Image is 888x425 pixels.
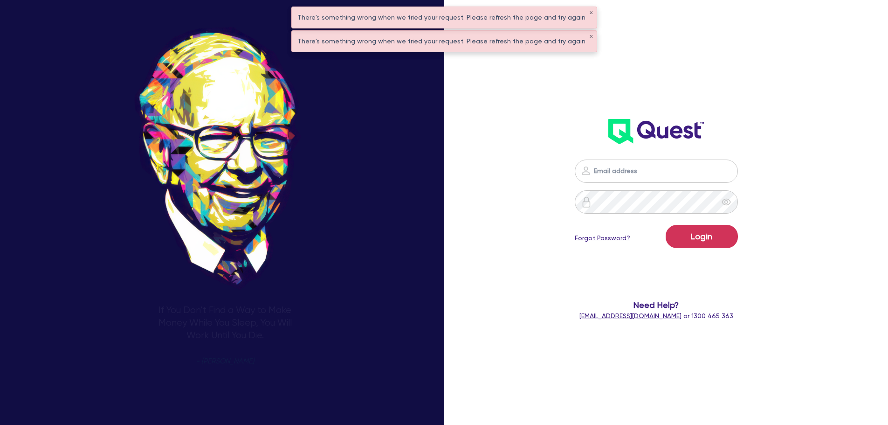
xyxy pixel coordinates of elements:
img: icon-password [581,196,592,208]
input: Email address [575,160,738,183]
img: wH2k97JdezQIQAAAABJRU5ErkJggg== [608,119,704,144]
span: or 1300 465 363 [579,312,733,320]
a: [EMAIL_ADDRESS][DOMAIN_NAME] [579,312,681,320]
img: icon-password [580,165,592,176]
span: Need Help? [537,299,776,311]
button: Login [666,225,738,248]
div: There's something wrong when we tried your request. Please refresh the page and try again [292,7,597,28]
span: eye [722,197,731,207]
button: ✕ [589,35,593,39]
span: - [PERSON_NAME] [196,358,254,365]
div: There's something wrong when we tried your request. Please refresh the page and try again [292,31,597,52]
a: Forgot Password? [575,233,630,243]
button: ✕ [589,11,593,15]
